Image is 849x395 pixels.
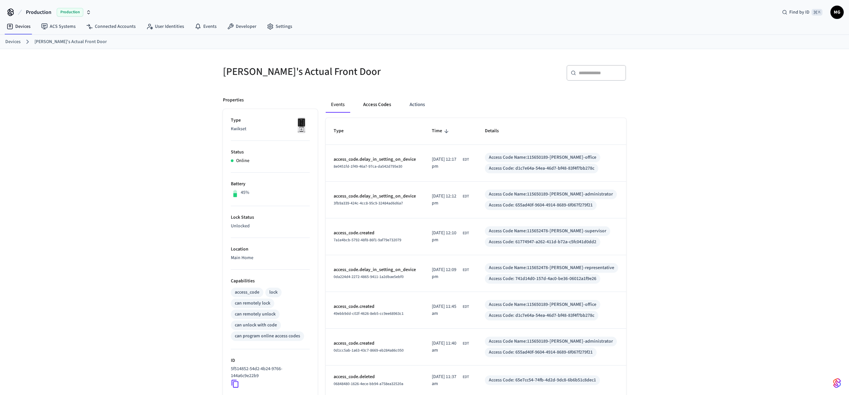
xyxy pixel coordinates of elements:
[334,311,404,316] span: 49ebb9dd-c02f-4626-8eb5-cc9ee68963c1
[231,214,310,221] p: Lock Status
[36,21,81,32] a: ACS Systems
[26,8,51,16] span: Production
[432,340,469,354] div: America/New_York
[223,65,421,79] h5: [PERSON_NAME]'s Actual Front Door
[334,237,401,243] span: 7a1e4bcb-5792-48f8-86f1-9af79e732079
[489,191,613,198] div: Access Code Name: 115650189-[PERSON_NAME]-administrator
[463,230,469,236] span: EDT
[326,97,350,113] button: Events
[189,21,222,32] a: Events
[1,21,36,32] a: Devices
[489,239,596,246] div: Access Code: 61774947-a262-411d-b72a-c5fc041d0dd2
[789,9,810,16] span: Find by ID
[432,193,469,207] div: America/New_York
[231,357,310,364] p: ID
[489,275,596,282] div: Access Code: 741d14d0-157d-4ac0-be36-06012a1f9e26
[236,157,249,164] p: Online
[432,373,469,387] div: America/New_York
[235,311,276,318] div: can remotely unlock
[231,117,310,124] p: Type
[326,97,626,113] div: ant example
[489,264,614,271] div: Access Code Name: 115652478-[PERSON_NAME]-representative
[489,301,596,308] div: Access Code Name: 115650189-[PERSON_NAME]-office
[489,202,593,209] div: Access Code: 655ad40f-9604-4914-8689-6f067f279f21
[489,154,596,161] div: Access Code Name: 115650189-[PERSON_NAME]-office
[334,266,416,273] p: access_code.delay_in_setting_on_device
[334,373,416,380] p: access_code.deleted
[231,149,310,156] p: Status
[489,228,606,235] div: Access Code Name: 115652478-[PERSON_NAME]-supervisor
[5,38,21,45] a: Devices
[235,333,300,340] div: can program online access codes
[269,289,278,296] div: lock
[293,117,310,134] img: Kwikset Halo Touchscreen Wifi Enabled Smart Lock, Polished Chrome, Front
[334,126,352,136] span: Type
[241,189,249,196] p: 45%
[432,373,461,387] span: [DATE] 11:37 am
[489,349,593,356] div: Access Code: 655ad40f-9604-4914-8689-6f067f279f21
[334,230,416,237] p: access_code.created
[334,200,403,206] span: 3fb9a339-424c-4cc8-95c9-32484ad6d6a7
[141,21,189,32] a: User Identities
[432,303,461,317] span: [DATE] 11:45 am
[777,6,828,18] div: Find by ID⌘ K
[432,266,461,280] span: [DATE] 12:09 pm
[404,97,430,113] button: Actions
[812,9,822,16] span: ⌘ K
[231,126,310,133] p: Kwikset
[231,223,310,230] p: Unlocked
[463,304,469,310] span: EDT
[432,230,469,244] div: America/New_York
[432,303,469,317] div: America/New_York
[489,338,613,345] div: Access Code Name: 115650189-[PERSON_NAME]-administrator
[334,156,416,163] p: access_code.delay_in_setting_on_device
[358,97,396,113] button: Access Codes
[235,300,270,307] div: can remotely lock
[231,181,310,188] p: Battery
[81,21,141,32] a: Connected Accounts
[34,38,107,45] a: [PERSON_NAME]'s Actual Front Door
[463,374,469,380] span: EDT
[830,6,844,19] button: MG
[432,156,469,170] div: America/New_York
[432,126,451,136] span: Time
[222,21,262,32] a: Developer
[334,340,416,347] p: access_code.created
[235,289,259,296] div: access_code
[432,266,469,280] div: America/New_York
[334,164,402,169] span: 8e0451fd-1f49-46a7-97ca-da542d795e30
[463,194,469,199] span: EDT
[231,246,310,253] p: Location
[489,377,596,384] div: Access Code: 65e7cc54-74fb-4d2d-9dc8-6b6b51c8dec1
[231,366,307,379] p: 5f514852-54d2-4b24-9766-144a6c9e22b9
[231,278,310,285] p: Capabilities
[334,274,404,280] span: 0da224d4-2272-4865-9411-1a2dbae5ebf0
[485,126,507,136] span: Details
[334,193,416,200] p: access_code.delay_in_setting_on_device
[57,8,83,17] span: Production
[262,21,297,32] a: Settings
[432,230,461,244] span: [DATE] 12:10 pm
[223,97,244,104] p: Properties
[432,340,461,354] span: [DATE] 11:40 am
[833,378,841,388] img: SeamLogoGradient.69752ec5.svg
[235,322,277,329] div: can unlock with code
[831,6,843,18] span: MG
[463,157,469,163] span: EDT
[334,303,416,310] p: access_code.created
[463,267,469,273] span: EDT
[489,165,594,172] div: Access Code: d1c7e64a-54ea-46d7-bf48-83f4f7bb278c
[463,341,469,347] span: EDT
[432,193,461,207] span: [DATE] 12:12 pm
[334,381,403,387] span: 06848480-1626-4ece-bb94-a758ea32520a
[432,156,461,170] span: [DATE] 12:17 pm
[231,254,310,261] p: Main Home
[489,312,594,319] div: Access Code: d1c7e64a-54ea-46d7-bf48-83f4f7bb278c
[334,348,404,353] span: 0d1cc5ab-1a63-43c7-8669-eb284a86c050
